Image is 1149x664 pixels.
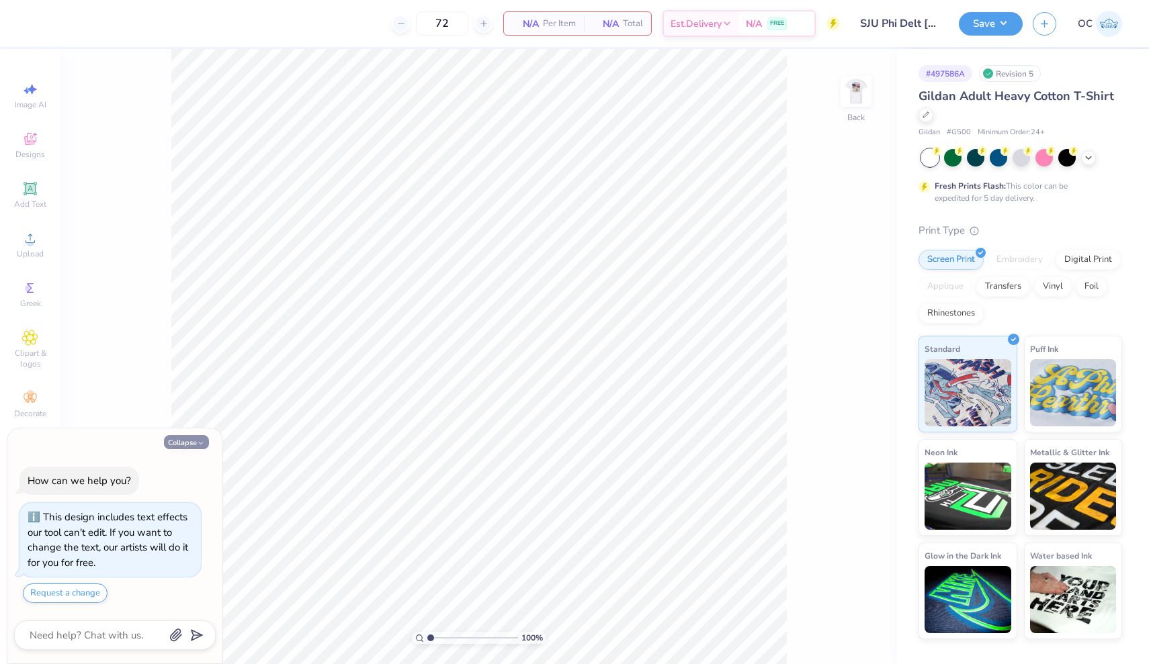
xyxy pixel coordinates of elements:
[521,632,543,644] span: 100 %
[1076,277,1107,297] div: Foil
[1030,463,1117,530] img: Metallic & Glitter Ink
[919,277,972,297] div: Applique
[543,17,576,31] span: Per Item
[935,181,1006,191] strong: Fresh Prints Flash:
[416,11,468,36] input: – –
[925,549,1001,563] span: Glow in the Dark Ink
[23,583,108,603] button: Request a change
[14,199,46,209] span: Add Text
[592,17,619,31] span: N/A
[623,17,643,31] span: Total
[28,474,131,487] div: How can we help you?
[935,180,1100,204] div: This color can be expedited for 5 day delivery.
[20,298,41,309] span: Greek
[1030,359,1117,426] img: Puff Ink
[1030,549,1092,563] span: Water based Ink
[925,359,1011,426] img: Standard
[978,127,1045,138] span: Minimum Order: 24 +
[919,250,984,270] div: Screen Print
[1096,11,1122,37] img: Olivia Collins
[746,17,762,31] span: N/A
[843,78,869,105] img: Back
[512,17,539,31] span: N/A
[17,248,44,259] span: Upload
[770,19,784,28] span: FREE
[925,342,960,356] span: Standard
[959,12,1023,36] button: Save
[15,99,46,110] span: Image AI
[1030,445,1109,459] span: Metallic & Glitter Ink
[925,445,957,459] span: Neon Ink
[28,510,188,569] div: This design includes text effects our tool can't edit. If you want to change the text, our artist...
[988,250,1052,270] div: Embroidery
[1030,566,1117,633] img: Water based Ink
[925,463,1011,530] img: Neon Ink
[1030,342,1058,356] span: Puff Ink
[1078,11,1122,37] a: OC
[925,566,1011,633] img: Glow in the Dark Ink
[919,223,1122,238] div: Print Type
[979,65,1041,82] div: Revision 5
[919,303,984,324] div: Rhinestones
[947,127,971,138] span: # G500
[850,10,949,37] input: Untitled Design
[164,435,209,449] button: Collapse
[1034,277,1072,297] div: Vinyl
[976,277,1030,297] div: Transfers
[847,111,865,124] div: Back
[671,17,722,31] span: Est. Delivery
[919,65,972,82] div: # 497586A
[15,149,45,160] span: Designs
[1056,250,1121,270] div: Digital Print
[919,88,1114,104] span: Gildan Adult Heavy Cotton T-Shirt
[7,348,54,369] span: Clipart & logos
[1078,16,1093,32] span: OC
[919,127,940,138] span: Gildan
[14,408,46,419] span: Decorate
